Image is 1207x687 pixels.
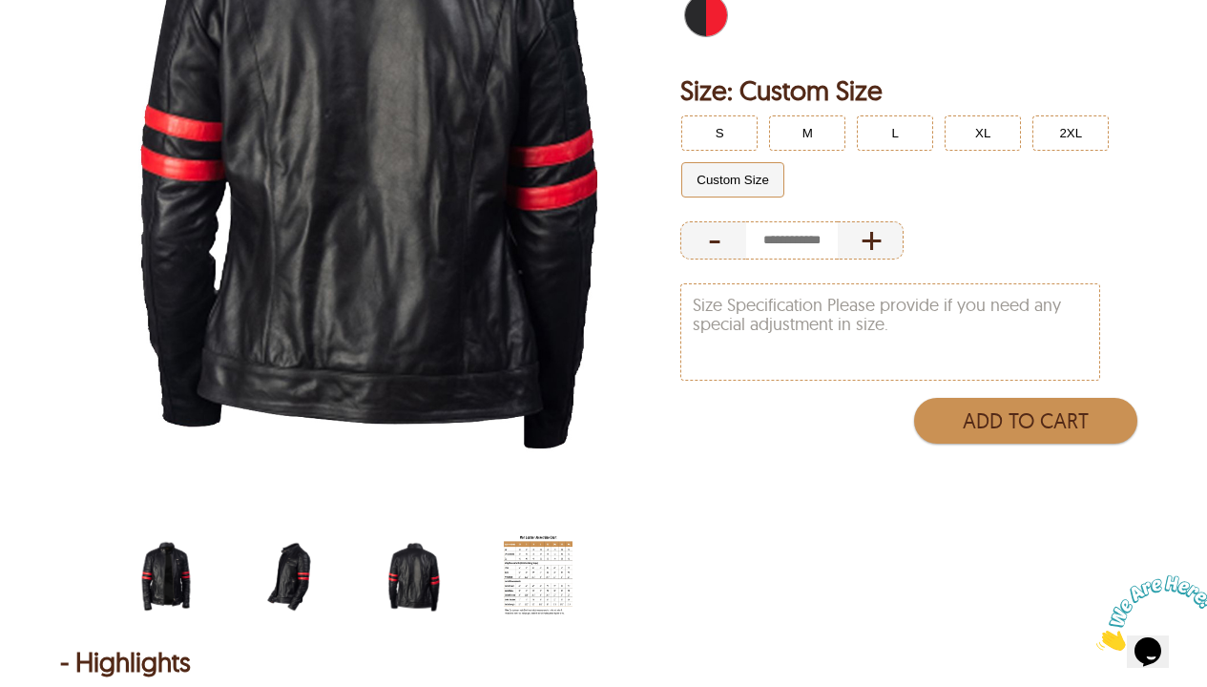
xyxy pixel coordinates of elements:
img: Chat attention grabber [8,8,126,83]
div: Decrease Quantity of Item [680,221,746,260]
div: black-biker-with-red-stripes-jacket-side.jpg [256,533,361,624]
img: men-leather-jacket-size-chart-min.jpg [504,533,572,619]
div: - Highlights [60,653,1147,672]
div: black-biker-with-red-stripes-jacket.jpg [132,533,237,624]
img: black-biker-with-red-stripes-jacket-side.jpg [256,533,324,619]
h2: Selected Filter by Size: Custom Size [680,72,1147,110]
button: Click to select 2XL [1032,115,1109,151]
img: black-biker-with-red-stripes-jacket.jpg [132,533,200,619]
button: Click to select M [769,115,845,151]
button: Click to select S [681,115,758,151]
iframe: chat widget [1089,568,1207,658]
img: black-biker-with-red-stripes-jacket-back.jpg [380,533,448,619]
textarea: Size Specification Please provide if you need any special adjustment in size. [681,284,1099,380]
div: men-leather-jacket-size-chart-min.jpg [504,533,609,624]
div: black-biker-with-red-stripes-jacket-back.jpg [380,533,485,624]
iframe: PayPal [908,453,1136,487]
button: Click to select XL [945,115,1021,151]
button: Click to select L [857,115,933,151]
div: Increase Quantity of Item [838,221,904,260]
button: Click to select Custom Size [681,162,784,198]
button: Add to Cart [914,398,1137,444]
